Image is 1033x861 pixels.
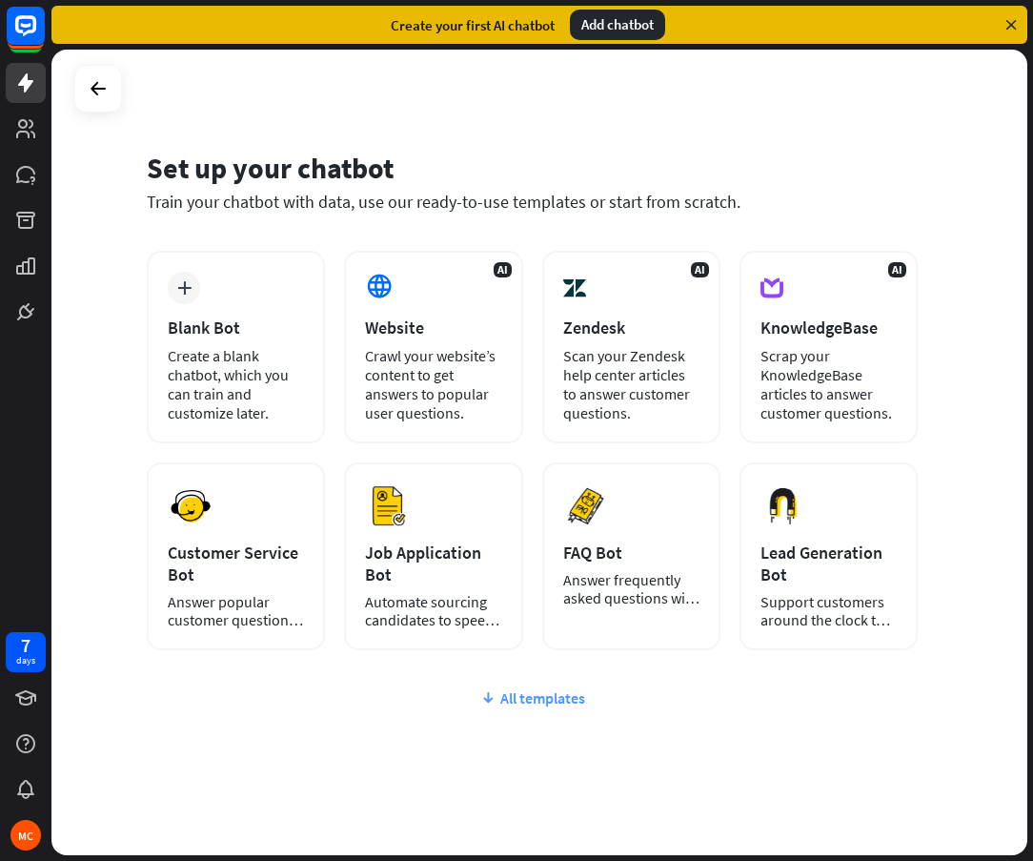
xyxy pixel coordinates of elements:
div: 7 [21,637,30,654]
span: AI [494,262,512,277]
div: All templates [147,688,918,707]
div: Scan your Zendesk help center articles to answer customer questions. [563,346,699,422]
div: Set up your chatbot [147,150,918,186]
div: Answer frequently asked questions with a chatbot and save your time. [563,571,699,607]
div: FAQ Bot [563,542,699,564]
div: Website [365,317,501,338]
div: Blank Bot [168,317,304,338]
div: Add chatbot [570,10,665,40]
div: days [16,654,35,667]
div: Zendesk [563,317,699,338]
div: Job Application Bot [365,542,501,585]
a: 7 days [6,632,46,672]
div: Create a blank chatbot, which you can train and customize later. [168,346,304,422]
div: Lead Generation Bot [760,542,897,585]
button: Open LiveChat chat widget [15,8,72,65]
div: MC [10,820,41,851]
div: Answer popular customer questions 24/7. [168,593,304,629]
div: KnowledgeBase [760,317,897,338]
div: Create your first AI chatbot [391,16,555,34]
span: AI [888,262,906,277]
div: Scrap your KnowledgeBase articles to answer customer questions. [760,346,897,422]
div: Crawl your website’s content to get answers to popular user questions. [365,346,501,422]
div: Automate sourcing candidates to speed up your hiring process. [365,593,501,629]
i: plus [177,281,192,295]
div: Customer Service Bot [168,542,304,585]
span: AI [691,262,709,277]
div: Train your chatbot with data, use our ready-to-use templates or start from scratch. [147,191,918,213]
div: Support customers around the clock to boost sales. [760,593,897,629]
